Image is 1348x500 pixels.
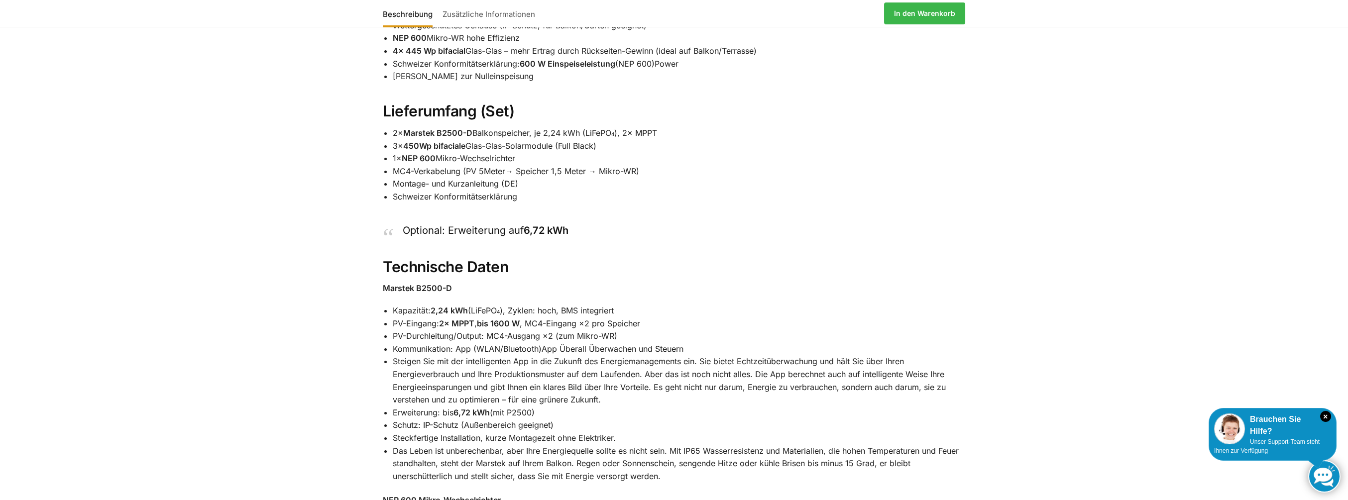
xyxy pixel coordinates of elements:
[453,407,490,417] strong: 6,72 kWh
[403,141,465,151] strong: 450Wp bifaciale
[1214,413,1331,437] div: Brauchen Sie Hilfe?
[393,46,465,56] strong: 4× 445 Wp bifacial
[393,191,965,203] li: Schweizer Konformitätserklärung
[393,343,965,356] li: Kommunikation: App (WLAN/Bluetooth)App Überall Überwachen und Steuern
[393,58,965,71] li: Schweizer Konformitätserklärung: (NEP 600)Power
[393,432,965,445] li: Steckfertige Installation, kurze Montagezeit ohne Elektriker.
[393,178,965,191] li: Montage- und Kurzanleitung (DE)
[403,128,472,138] strong: Marstek B2500-D
[393,419,965,432] li: Schutz: IP-Schutz (Außenbereich geeignet)
[393,165,965,178] li: MC4-Verkabelung (PV 5Meter→ Speicher 1,5 Meter → Mikro-WR)
[524,224,568,236] strong: 6,72 kWh
[393,140,965,153] li: 3× Glas-Glas-Solarmodule (Full Black)
[520,59,615,69] strong: 600 W Einspeiseleistung
[393,152,965,165] li: 1× Mikro-Wechselrichter
[383,258,965,277] h2: Technische Daten
[393,45,965,58] li: Glas-Glas – mehr Ertrag durch Rückseiten-Gewinn (ideal auf Balkon/Terrasse)
[393,317,965,330] li: PV-Eingang: , , MC4-Eingang ×2 pro Speicher
[1320,411,1331,422] i: Schließen
[402,153,436,163] strong: NEP 600
[431,305,468,315] strong: 2,24 kWh
[393,127,965,140] li: 2× Balkonspeicher, je 2,24 kWh (LiFePO₄), 2× MPPT
[1214,438,1320,454] span: Unser Support-Team steht Ihnen zur Verfügung
[393,355,965,406] li: Steigen Sie mit der intelligenten App in die Zukunft des Energiemanagements ein. Sie bietet Echtz...
[393,33,427,43] strong: NEP 600
[393,70,965,83] li: [PERSON_NAME] zur Nulleinspeisung
[383,102,965,121] h2: Lieferumfang (Set)
[393,406,965,419] li: Erweiterung: bis (mit P2500)
[1214,413,1245,444] img: Customer service
[439,318,474,328] strong: 2× MPPT
[393,330,965,343] li: PV-Durchleitung/Output: MC4-Ausgang ×2 (zum Mikro-WR)
[393,445,965,483] li: Das Leben ist unberechenbar, aber Ihre Energiequelle sollte es nicht sein. Mit IP65 Wasserresiste...
[393,32,965,45] li: Mikro-WR hohe Effizienz
[403,223,945,238] p: Optional: Erweiterung auf
[477,318,520,328] strong: bis 1600 W
[393,304,965,317] li: Kapazität: (LiFePO₄), Zyklen: hoch, BMS integriert
[383,283,452,293] strong: Marstek B2500-D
